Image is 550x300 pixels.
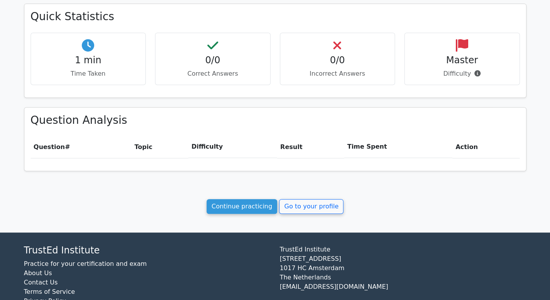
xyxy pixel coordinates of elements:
h4: 0/0 [286,55,389,66]
p: Correct Answers [162,69,264,78]
a: Contact Us [24,279,58,286]
th: # [31,136,131,158]
h4: 0/0 [162,55,264,66]
th: Difficulty [188,136,277,158]
h4: TrustEd Institute [24,245,271,256]
th: Time Spent [344,136,452,158]
a: Practice for your certification and exam [24,260,147,267]
h4: 1 min [37,55,140,66]
a: About Us [24,269,52,277]
span: Question [34,143,65,151]
p: Difficulty [411,69,513,78]
th: Action [452,136,519,158]
p: Incorrect Answers [286,69,389,78]
a: Go to your profile [279,199,343,214]
h3: Question Analysis [31,114,520,127]
h3: Quick Statistics [31,10,520,23]
a: Terms of Service [24,288,75,295]
a: Continue practicing [207,199,278,214]
th: Result [277,136,344,158]
h4: Master [411,55,513,66]
p: Time Taken [37,69,140,78]
th: Topic [131,136,188,158]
